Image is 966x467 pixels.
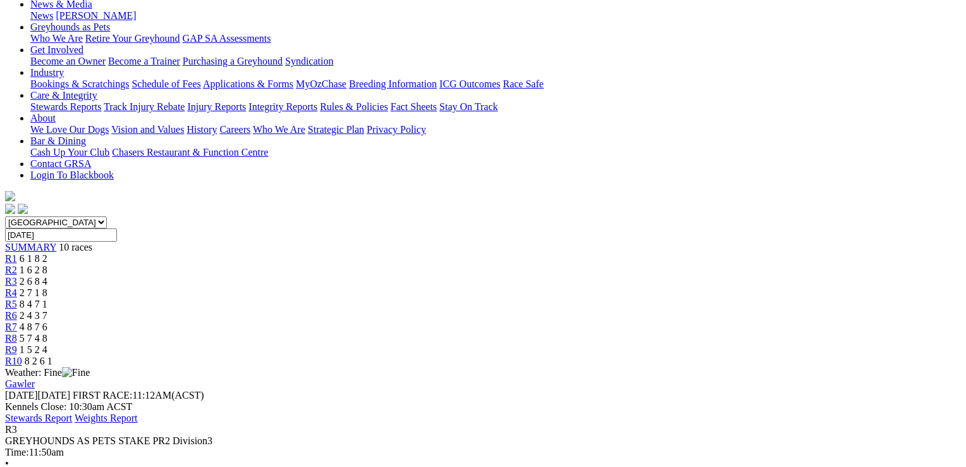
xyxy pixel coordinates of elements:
div: Care & Integrity [30,101,951,113]
a: About [30,113,56,123]
a: Who We Are [253,124,305,135]
a: Bar & Dining [30,135,86,146]
a: News [30,10,53,21]
span: 8 4 7 1 [20,299,47,309]
a: R2 [5,265,17,275]
img: twitter.svg [18,204,28,214]
span: 10 races [59,242,92,252]
div: Kennels Close: 10:30am ACST [5,401,951,413]
a: Stay On Track [439,101,498,112]
a: Injury Reports [187,101,246,112]
a: Weights Report [75,413,138,423]
a: R6 [5,310,17,321]
a: R10 [5,356,22,366]
input: Select date [5,228,117,242]
span: 5 7 4 8 [20,333,47,344]
a: Chasers Restaurant & Function Centre [112,147,268,158]
a: Breeding Information [349,78,437,89]
span: Weather: Fine [5,367,90,378]
a: R9 [5,344,17,355]
div: Get Involved [30,56,951,67]
span: 1 5 2 4 [20,344,47,355]
span: 2 4 3 7 [20,310,47,321]
a: Become a Trainer [108,56,180,66]
img: logo-grsa-white.png [5,191,15,201]
a: MyOzChase [296,78,346,89]
span: R3 [5,424,17,435]
a: Contact GRSA [30,158,91,169]
a: Stewards Report [5,413,72,423]
a: We Love Our Dogs [30,124,109,135]
img: Fine [62,367,90,378]
a: Stewards Reports [30,101,101,112]
a: R3 [5,276,17,287]
a: Applications & Forms [203,78,293,89]
span: 11:12AM(ACST) [73,390,204,401]
a: Cash Up Your Club [30,147,109,158]
a: R1 [5,253,17,264]
span: 4 8 7 6 [20,321,47,332]
span: 2 7 1 8 [20,287,47,298]
a: Login To Blackbook [30,170,114,180]
span: Time: [5,447,29,458]
a: Retire Your Greyhound [85,33,180,44]
div: Greyhounds as Pets [30,33,951,44]
div: News & Media [30,10,951,22]
a: Rules & Policies [320,101,388,112]
a: Fact Sheets [391,101,437,112]
a: R5 [5,299,17,309]
span: FIRST RACE: [73,390,132,401]
a: R8 [5,333,17,344]
div: GREYHOUNDS AS PETS STAKE PR2 Division3 [5,435,951,447]
a: R7 [5,321,17,332]
div: About [30,124,951,135]
a: Track Injury Rebate [104,101,185,112]
span: 8 2 6 1 [25,356,52,366]
a: Purchasing a Greyhound [183,56,283,66]
a: Race Safe [503,78,543,89]
div: 11:50am [5,447,951,458]
span: [DATE] [5,390,70,401]
a: Privacy Policy [367,124,426,135]
a: Who We Are [30,33,83,44]
a: Schedule of Fees [131,78,200,89]
a: Vision and Values [111,124,184,135]
a: Careers [219,124,250,135]
div: Industry [30,78,951,90]
a: [PERSON_NAME] [56,10,136,21]
a: Greyhounds as Pets [30,22,110,32]
a: Care & Integrity [30,90,97,101]
a: SUMMARY [5,242,56,252]
span: 6 1 8 2 [20,253,47,264]
span: 1 6 2 8 [20,265,47,275]
a: Become an Owner [30,56,106,66]
a: Industry [30,67,64,78]
a: Gawler [5,378,35,389]
a: Strategic Plan [308,124,364,135]
a: Bookings & Scratchings [30,78,129,89]
span: 2 6 8 4 [20,276,47,287]
a: History [186,124,217,135]
div: Bar & Dining [30,147,951,158]
a: Integrity Reports [248,101,317,112]
a: ICG Outcomes [439,78,500,89]
a: Syndication [285,56,333,66]
a: R4 [5,287,17,298]
img: facebook.svg [5,204,15,214]
span: [DATE] [5,390,38,401]
a: GAP SA Assessments [183,33,271,44]
a: Get Involved [30,44,83,55]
